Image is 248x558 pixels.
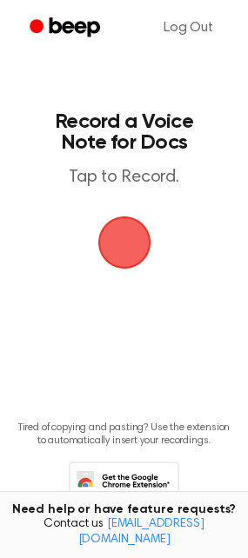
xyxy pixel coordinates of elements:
[146,7,231,49] a: Log Out
[98,216,151,269] img: Beep Logo
[31,111,217,153] h1: Record a Voice Note for Docs
[10,517,238,548] span: Contact us
[78,518,204,546] a: [EMAIL_ADDRESS][DOMAIN_NAME]
[14,422,234,448] p: Tired of copying and pasting? Use the extension to automatically insert your recordings.
[31,167,217,189] p: Tap to Record.
[17,11,116,45] a: Beep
